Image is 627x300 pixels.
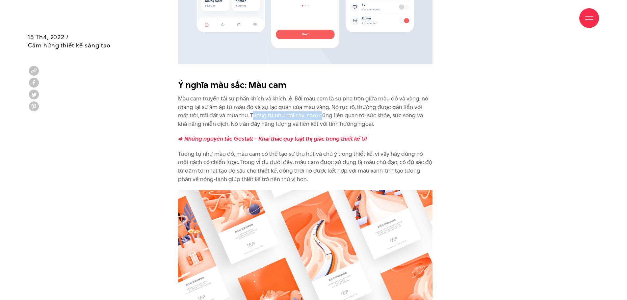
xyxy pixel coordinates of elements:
[178,79,432,91] h2: Ý nghĩa màu sắc: Màu cam
[178,150,432,183] p: Tương tự như màu đỏ, màu cam có thể tạo sự thu hút và chú ý trong thiết kế, vì vậy hãy dùng nó mộ...
[178,95,432,128] p: Màu cam truyền tải sự phấn khích và khích lệ. Bởi màu cam là sự pha trộn giữa màu đỏ và vàng, nó ...
[178,135,367,143] a: => Những nguyên tắc Gestalt - Khai thác quy luật thị giác trong thiết kế UI
[28,33,111,49] span: 15 Th4, 2022 / Cảm hứng thiết kế sáng tạo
